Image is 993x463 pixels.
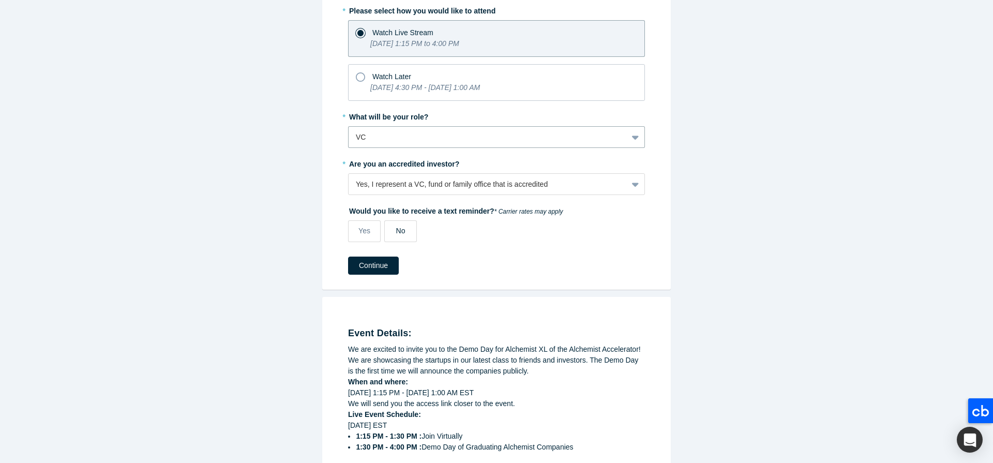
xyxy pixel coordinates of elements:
div: [DATE] EST [348,420,645,453]
label: Are you an accredited investor? [348,155,645,170]
div: [DATE] 1:15 PM - [DATE] 1:00 AM EST [348,387,645,398]
span: Watch Later [372,72,411,81]
div: Yes, I represent a VC, fund or family office that is accredited [356,179,620,190]
strong: 1:30 PM - 4:00 PM : [356,443,422,451]
div: We are showcasing the startups in our latest class to friends and investors. The Demo Day is the ... [348,355,645,377]
em: * Carrier rates may apply [494,208,563,215]
strong: 1:15 PM - 1:30 PM : [356,432,422,440]
strong: When and where: [348,378,408,386]
button: Continue [348,257,399,275]
span: Watch Live Stream [372,28,433,37]
label: Please select how you would like to attend [348,2,645,17]
i: [DATE] 1:15 PM to 4:00 PM [370,39,459,48]
strong: Live Event Schedule: [348,410,421,419]
div: We will send you the access link closer to the event. [348,398,645,409]
span: No [396,227,405,235]
i: [DATE] 4:30 PM - [DATE] 1:00 AM [370,83,480,92]
span: Yes [358,227,370,235]
li: Join Virtually [356,431,645,442]
div: We are excited to invite you to the Demo Day for Alchemist XL of the Alchemist Accelerator! [348,344,645,355]
li: Demo Day of Graduating Alchemist Companies [356,442,645,453]
label: Would you like to receive a text reminder? [348,202,645,217]
strong: Event Details: [348,328,412,338]
label: What will be your role? [348,108,645,123]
